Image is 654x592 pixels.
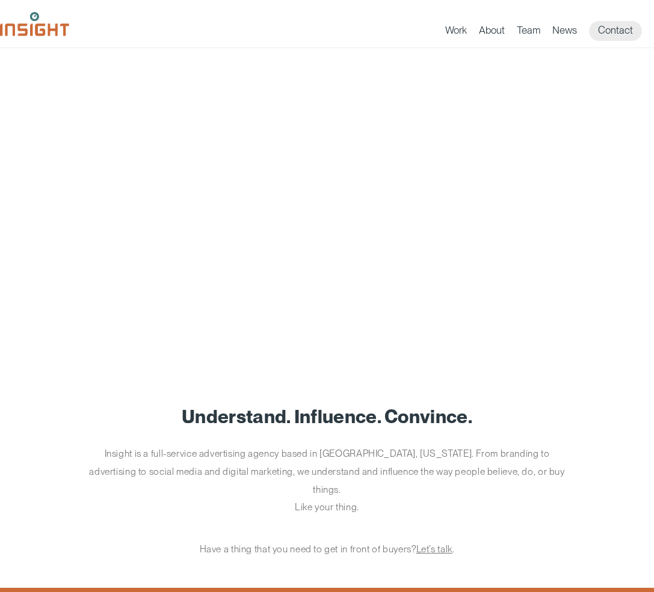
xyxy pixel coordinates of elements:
p: Insight is a full-service advertising agency based in [GEOGRAPHIC_DATA], [US_STATE]. From brandin... [87,445,568,516]
a: Team [517,24,540,41]
a: News [552,24,577,41]
h1: Understand. Influence. Convince. [18,406,636,427]
p: Have a thing that you need to get in front of buyers? . [87,540,568,558]
nav: primary navigation menu [445,21,654,41]
a: Contact [589,21,642,41]
a: Work [445,24,467,41]
a: About [479,24,505,41]
a: Let’s talk [416,543,452,555]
